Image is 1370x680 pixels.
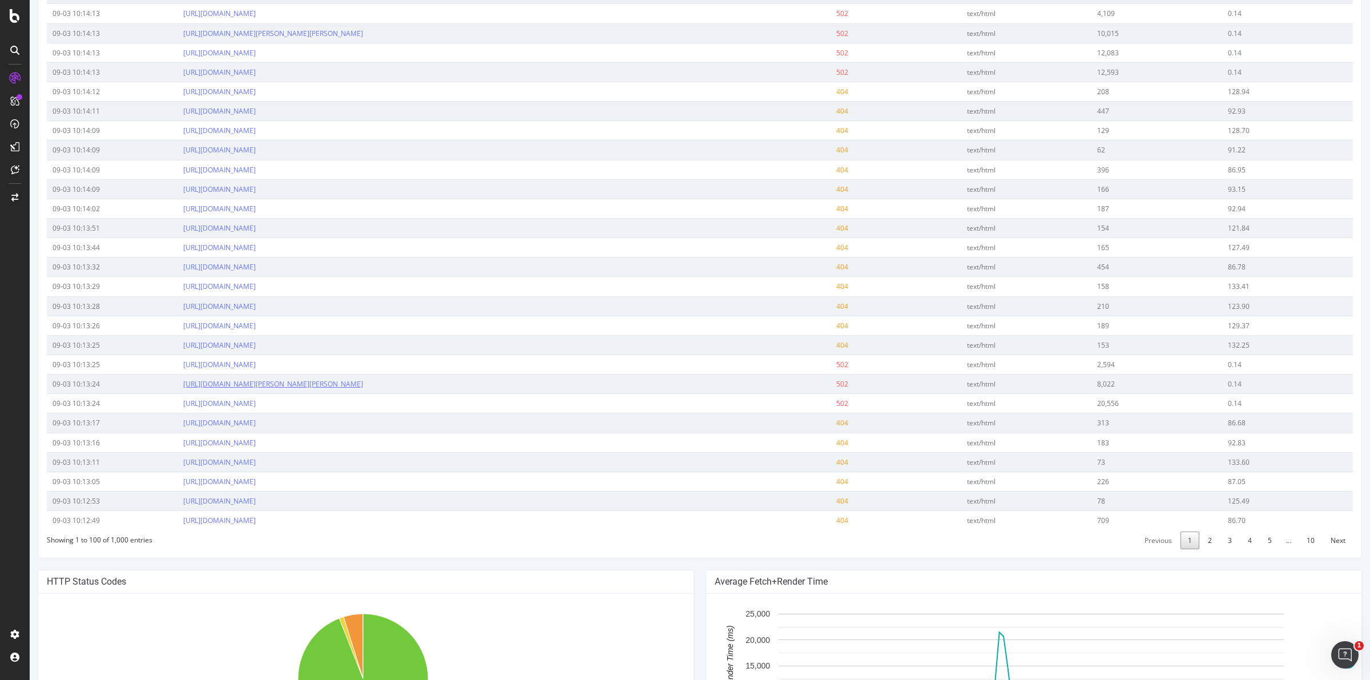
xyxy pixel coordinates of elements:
td: 09-03 10:13:16 [17,433,148,452]
a: [URL][DOMAIN_NAME] [154,165,226,175]
span: 404 [807,418,819,428]
td: text/html [932,160,1062,179]
td: 0.14 [1192,43,1323,62]
a: 10 [1270,532,1292,549]
td: text/html [932,82,1062,101]
span: 502 [807,9,819,18]
td: 133.41 [1192,276,1323,296]
td: 20,556 [1062,393,1192,413]
a: [URL][DOMAIN_NAME] [154,301,226,311]
td: 12,083 [1062,43,1192,62]
a: 4 [1211,532,1230,549]
span: 404 [807,204,819,214]
a: [URL][DOMAIN_NAME] [154,48,226,58]
td: 128.94 [1192,82,1323,101]
div: Showing 1 to 100 of 1,000 entries [17,530,123,545]
td: 132.25 [1192,335,1323,355]
td: text/html [932,43,1062,62]
td: text/html [932,355,1062,374]
span: 404 [807,321,819,331]
td: text/html [932,374,1062,393]
span: 404 [807,438,819,448]
td: 09-03 10:12:49 [17,510,148,530]
td: 09-03 10:13:26 [17,316,148,335]
td: 09-03 10:14:13 [17,23,148,43]
td: 09-03 10:14:09 [17,160,148,179]
td: 210 [1062,296,1192,316]
a: [URL][DOMAIN_NAME] [154,360,226,369]
td: text/html [932,120,1062,140]
td: 87.05 [1192,472,1323,491]
td: 91.22 [1192,140,1323,159]
a: 1 [1151,532,1170,549]
td: 86.68 [1192,413,1323,432]
td: 09-03 10:14:13 [17,43,148,62]
td: text/html [932,393,1062,413]
span: 404 [807,165,819,175]
td: 09-03 10:14:13 [17,62,148,82]
td: 154 [1062,218,1192,238]
td: text/html [932,276,1062,296]
td: 09-03 10:14:09 [17,120,148,140]
iframe: Intercom live chat [1331,641,1359,669]
a: [URL][DOMAIN_NAME] [154,67,226,77]
td: text/html [932,316,1062,335]
td: 09-03 10:13:24 [17,393,148,413]
a: [URL][DOMAIN_NAME] [154,281,226,291]
td: 09-03 10:14:02 [17,199,148,218]
span: 404 [807,477,819,486]
td: 09-03 10:13:17 [17,413,148,432]
td: 09-03 10:13:05 [17,472,148,491]
td: text/html [932,335,1062,355]
td: text/html [932,62,1062,82]
a: [URL][DOMAIN_NAME] [154,340,226,350]
td: 09-03 10:13:51 [17,218,148,238]
a: [URL][DOMAIN_NAME] [154,516,226,525]
a: [URL][DOMAIN_NAME] [154,321,226,331]
span: 404 [807,496,819,506]
a: [URL][DOMAIN_NAME] [154,477,226,486]
td: 92.83 [1192,433,1323,452]
td: 313 [1062,413,1192,432]
td: text/html [932,3,1062,23]
td: 121.84 [1192,218,1323,238]
td: 396 [1062,160,1192,179]
td: text/html [932,510,1062,530]
span: 404 [807,340,819,350]
td: text/html [932,218,1062,238]
td: 93.15 [1192,179,1323,199]
td: 62 [1062,140,1192,159]
td: 127.49 [1192,238,1323,257]
td: 09-03 10:14:12 [17,82,148,101]
td: 183 [1062,433,1192,452]
span: 404 [807,87,819,96]
span: 502 [807,360,819,369]
td: 10,015 [1062,23,1192,43]
td: 153 [1062,335,1192,355]
h4: Average Fetch+Render Time [685,576,1323,588]
a: [URL][DOMAIN_NAME] [154,87,226,96]
a: [URL][DOMAIN_NAME] [154,438,226,448]
a: 3 [1191,532,1210,549]
td: text/html [932,140,1062,159]
td: 133.60 [1192,452,1323,472]
td: 92.94 [1192,199,1323,218]
td: 09-03 10:13:25 [17,335,148,355]
a: [URL][DOMAIN_NAME] [154,145,226,155]
td: 73 [1062,452,1192,472]
td: 189 [1062,316,1192,335]
td: 226 [1062,472,1192,491]
a: [URL][DOMAIN_NAME][PERSON_NAME][PERSON_NAME] [154,379,333,389]
text: 25,000 [716,610,740,619]
td: 123.90 [1192,296,1323,316]
span: 404 [807,457,819,467]
span: 502 [807,48,819,58]
td: 92.93 [1192,101,1323,120]
a: [URL][DOMAIN_NAME] [154,418,226,428]
td: 09-03 10:13:44 [17,238,148,257]
a: [URL][DOMAIN_NAME] [154,457,226,467]
td: text/html [932,238,1062,257]
td: 12,593 [1062,62,1192,82]
td: 09-03 10:13:11 [17,452,148,472]
span: 404 [807,243,819,252]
